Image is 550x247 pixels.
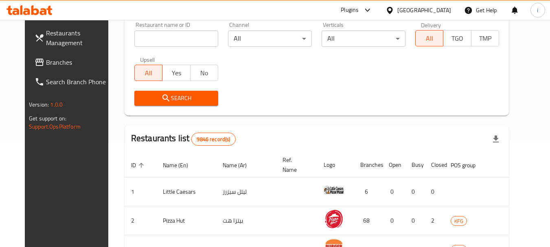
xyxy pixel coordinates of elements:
[162,65,190,81] button: Yes
[421,22,441,28] label: Delivery
[405,177,425,206] td: 0
[382,153,405,177] th: Open
[28,72,117,92] a: Search Branch Phone
[443,30,471,46] button: TGO
[425,177,444,206] td: 0
[397,6,451,15] div: [GEOGRAPHIC_DATA]
[471,30,499,46] button: TMP
[29,121,81,132] a: Support.OpsPlatform
[192,136,235,143] span: 9846 record(s)
[29,113,66,124] span: Get support on:
[324,209,344,229] img: Pizza Hut
[537,6,538,15] span: i
[28,23,117,52] a: Restaurants Management
[138,67,159,79] span: All
[156,206,216,235] td: Pizza Hut
[216,206,276,235] td: بيتزا هت
[46,77,110,87] span: Search Branch Phone
[419,33,440,44] span: All
[354,153,382,177] th: Branches
[156,177,216,206] td: Little Caesars
[125,206,156,235] td: 2
[451,216,467,226] span: KFG
[341,5,359,15] div: Plugins
[131,160,147,170] span: ID
[382,206,405,235] td: 0
[29,99,49,110] span: Version:
[322,31,405,47] div: All
[425,153,444,177] th: Closed
[141,93,212,103] span: Search
[131,132,236,146] h2: Restaurants list
[405,153,425,177] th: Busy
[134,31,218,47] input: Search for restaurant name or ID..
[191,133,235,146] div: Total records count
[405,206,425,235] td: 0
[228,31,312,47] div: All
[140,57,155,62] label: Upsell
[486,129,506,149] div: Export file
[134,91,218,106] button: Search
[354,177,382,206] td: 6
[415,30,443,46] button: All
[163,160,199,170] span: Name (En)
[216,177,276,206] td: ليتل سيزرز
[166,67,187,79] span: Yes
[28,52,117,72] a: Branches
[46,28,110,48] span: Restaurants Management
[46,57,110,67] span: Branches
[317,153,354,177] th: Logo
[194,67,215,79] span: No
[354,206,382,235] td: 68
[125,177,156,206] td: 1
[50,99,63,110] span: 1.0.0
[223,160,257,170] span: Name (Ar)
[190,65,218,81] button: No
[425,206,444,235] td: 2
[283,155,307,175] span: Ref. Name
[324,180,344,200] img: Little Caesars
[447,33,468,44] span: TGO
[451,160,486,170] span: POS group
[134,65,162,81] button: All
[382,177,405,206] td: 0
[475,33,496,44] span: TMP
